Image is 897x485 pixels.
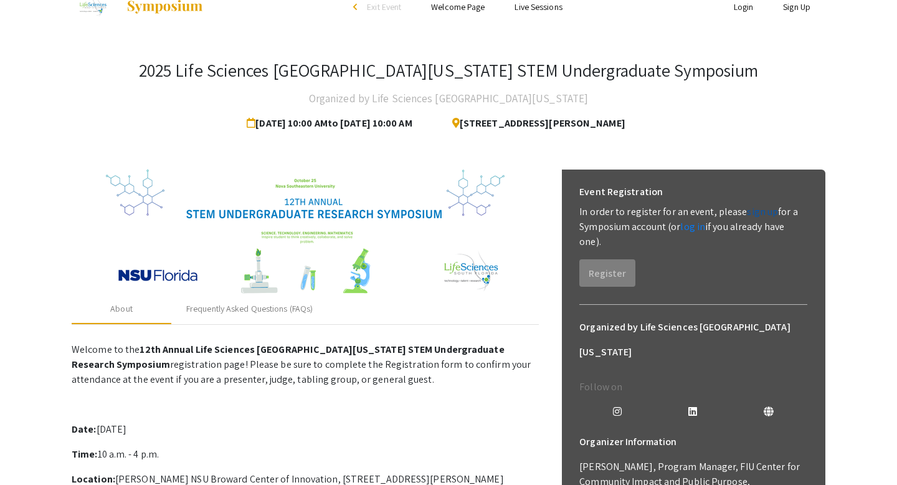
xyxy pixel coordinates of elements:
[515,1,562,12] a: Live Sessions
[9,429,53,476] iframe: Chat
[106,170,505,294] img: 32153a09-f8cb-4114-bf27-cfb6bc84fc69.png
[579,259,635,287] button: Register
[72,448,98,461] strong: Time:
[72,422,539,437] p: [DATE]
[431,1,485,12] a: Welcome Page
[72,423,97,436] strong: Date:
[734,1,754,12] a: Login
[579,180,663,204] h6: Event Registration
[72,343,505,371] strong: 12th Annual Life Sciences [GEOGRAPHIC_DATA][US_STATE] STEM Undergraduate Research Symposium
[442,111,625,136] span: [STREET_ADDRESS][PERSON_NAME]
[579,204,807,249] p: In order to register for an event, please for a Symposium account (or if you already have one).
[247,111,417,136] span: [DATE] 10:00 AM to [DATE] 10:00 AM
[579,380,807,395] p: Follow on
[783,1,810,12] a: Sign Up
[680,220,705,233] a: log in
[139,60,759,81] h3: 2025 Life Sciences [GEOGRAPHIC_DATA][US_STATE] STEM Undergraduate Symposium
[579,315,807,365] h6: Organized by Life Sciences [GEOGRAPHIC_DATA][US_STATE]
[72,447,539,462] p: 10 a.m. - 4 p.m.
[579,430,807,454] h6: Organizer Information
[110,302,133,315] div: About
[309,86,588,111] h4: Organized by Life Sciences [GEOGRAPHIC_DATA][US_STATE]
[72,342,539,387] p: Welcome to the registration page! Please be sure to complete the Registration form to confirm you...
[186,302,313,315] div: Frequently Asked Questions (FAQs)
[747,205,778,218] a: sign up
[367,1,401,12] span: Exit Event
[353,3,361,11] div: arrow_back_ios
